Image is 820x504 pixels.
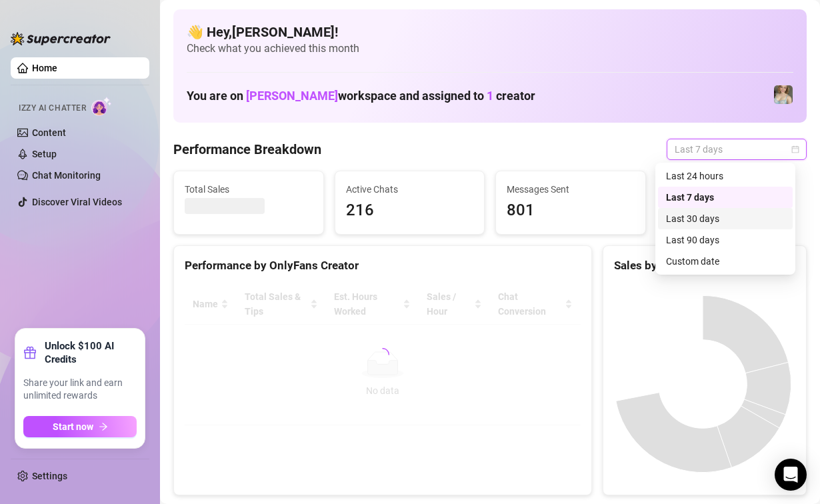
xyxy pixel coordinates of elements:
span: gift [23,346,37,359]
span: Check what you achieved this month [187,41,793,56]
div: Last 7 days [666,190,785,205]
span: loading [373,345,392,364]
strong: Unlock $100 AI Credits [45,339,137,366]
span: [PERSON_NAME] [246,89,338,103]
span: Start now [53,421,93,432]
h4: 👋 Hey, [PERSON_NAME] ! [187,23,793,41]
span: Active Chats [346,182,474,197]
span: Izzy AI Chatter [19,102,86,115]
span: Total Sales [185,182,313,197]
span: Share your link and earn unlimited rewards [23,377,137,403]
div: Sales by OnlyFans Creator [614,257,795,275]
img: Sarah [774,85,793,104]
div: Last 30 days [666,211,785,226]
h1: You are on workspace and assigned to creator [187,89,535,103]
h4: Performance Breakdown [173,140,321,159]
div: Last 24 hours [666,169,785,183]
div: Last 24 hours [658,165,793,187]
div: Custom date [666,254,785,269]
span: 801 [507,198,635,223]
div: Last 7 days [658,187,793,208]
div: Performance by OnlyFans Creator [185,257,581,275]
a: Content [32,127,66,138]
a: Home [32,63,57,73]
button: Start nowarrow-right [23,416,137,437]
a: Settings [32,471,67,481]
span: 216 [346,198,474,223]
a: Setup [32,149,57,159]
div: Last 90 days [658,229,793,251]
span: calendar [791,145,799,153]
div: Last 30 days [658,208,793,229]
span: 1 [487,89,493,103]
div: Last 90 days [666,233,785,247]
div: Custom date [658,251,793,272]
img: AI Chatter [91,97,112,116]
a: Discover Viral Videos [32,197,122,207]
img: logo-BBDzfeDw.svg [11,32,111,45]
span: Last 7 days [675,139,799,159]
a: Chat Monitoring [32,170,101,181]
span: Messages Sent [507,182,635,197]
div: Open Intercom Messenger [775,459,807,491]
span: arrow-right [99,422,108,431]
